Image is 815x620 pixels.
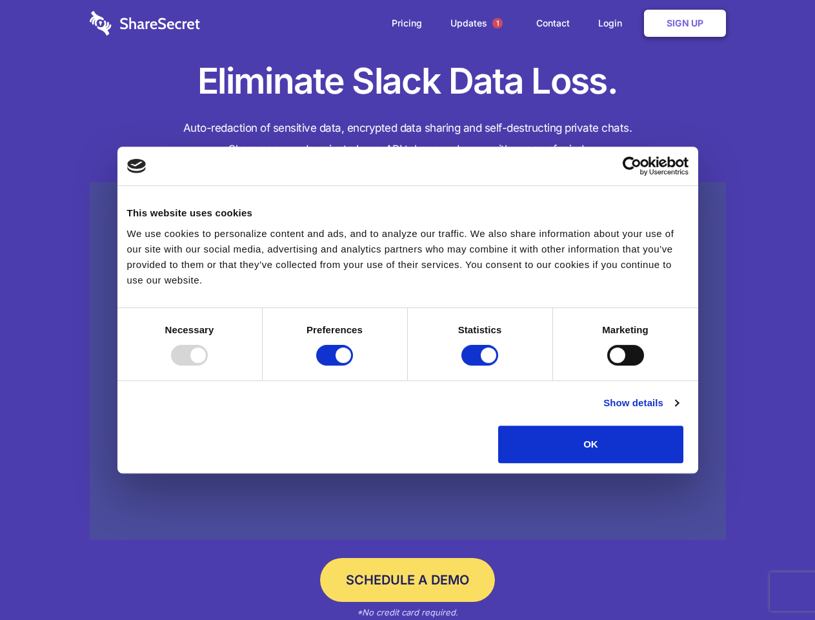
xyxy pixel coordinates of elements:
h4: Auto-redaction of sensitive data, encrypted data sharing and self-destructing private chats. Shar... [90,118,726,160]
strong: Necessary [165,324,214,335]
a: Login [585,3,641,43]
a: Pricing [379,3,435,43]
img: logo-wordmark-white-trans-d4663122ce5f474addd5e946df7df03e33cb6a1c49d2221995e7729f52c070b2.svg [90,11,200,36]
em: *No credit card required. [357,607,458,617]
span: 1 [492,18,503,28]
a: Wistia video thumbnail [90,182,726,541]
div: This website uses cookies [127,205,689,221]
a: Schedule a Demo [320,558,495,602]
img: logo [127,159,146,173]
a: Usercentrics Cookiebot - opens in a new window [576,156,689,176]
a: Contact [523,3,583,43]
a: Show details [603,395,678,411]
button: OK [498,426,683,463]
a: Sign Up [644,10,726,37]
strong: Marketing [602,324,649,335]
h1: Eliminate Slack Data Loss. [90,58,726,105]
div: We use cookies to personalize content and ads, and to analyze our traffic. We also share informat... [127,226,689,288]
strong: Statistics [458,324,502,335]
strong: Preferences [307,324,363,335]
